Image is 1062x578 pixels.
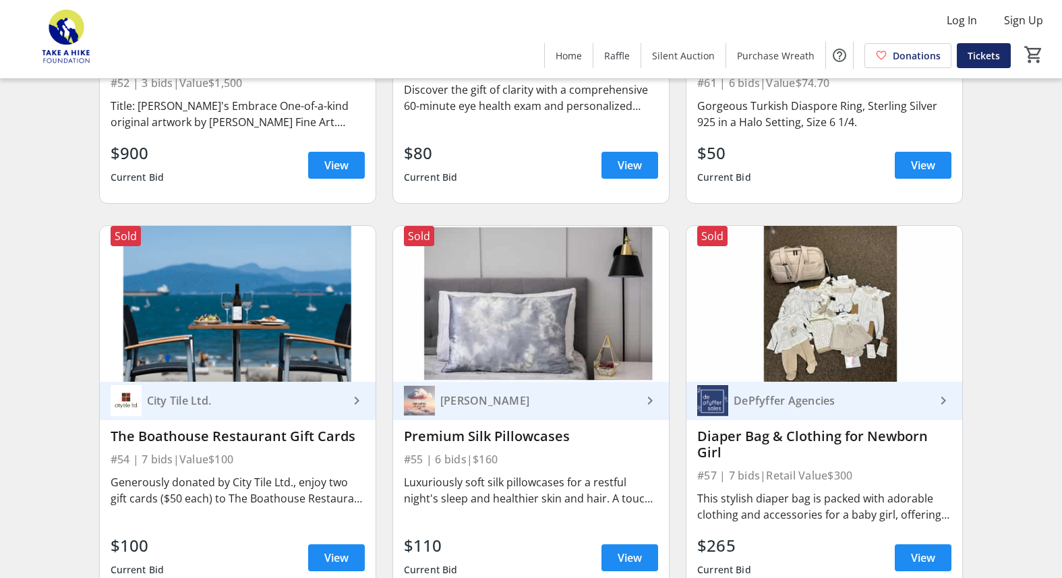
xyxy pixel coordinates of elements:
img: DePfyffer Agencies [697,385,728,416]
button: Log In [936,9,988,31]
div: $100 [111,533,165,558]
span: Sign Up [1004,12,1043,28]
div: Title: [PERSON_NAME]'s Embrace One-of-a-kind original artwork by [PERSON_NAME] Fine Art. Acrylic ... [111,98,365,130]
mat-icon: keyboard_arrow_right [349,393,365,409]
div: Diaper Bag & Clothing for Newborn Girl [697,428,951,461]
div: $110 [404,533,458,558]
div: DePfyffer Agencies [728,394,935,407]
div: Sold [697,226,728,246]
a: View [308,152,365,179]
div: #55 | 6 bids | $160 [404,450,658,469]
a: Home [545,43,593,68]
span: View [324,550,349,566]
div: The Boathouse Restaurant Gift Cards [111,428,365,444]
div: Current Bid [404,165,458,190]
button: Sign Up [993,9,1054,31]
div: #61 | 6 bids | Value $74.70 [697,74,951,92]
mat-icon: keyboard_arrow_right [642,393,658,409]
div: [PERSON_NAME] [435,394,642,407]
div: Discover the gift of clarity with a comprehensive 60-minute eye health exam and personalized visu... [404,82,658,114]
a: Raffle [593,43,641,68]
div: City Tile Ltd. [142,394,349,407]
span: View [324,157,349,173]
div: Sold [404,226,434,246]
span: Home [556,49,582,63]
div: $900 [111,141,165,165]
a: Tickets [957,43,1011,68]
div: Gorgeous Turkish Diaspore Ring, Sterling Silver 925 in a Halo Setting, Size 6 1/4. [697,98,951,130]
a: DePfyffer AgenciesDePfyffer Agencies [686,382,962,420]
div: #52 | 3 bids | Value $1,500 [111,74,365,92]
div: Generously donated by City Tile Ltd., enjoy two gift cards ($50 each) to The Boathouse Restaurant... [111,474,365,507]
div: Sold [111,226,141,246]
div: Luxuriously soft silk pillowcases for a restful night's sleep and healthier skin and hair. A touc... [404,474,658,507]
div: $50 [697,141,751,165]
img: City Tile Ltd. [111,385,142,416]
a: Donations [864,43,951,68]
span: Raffle [604,49,630,63]
div: Current Bid [697,165,751,190]
a: Akari Sano[PERSON_NAME] [393,382,669,420]
a: View [895,152,951,179]
a: Purchase Wreath [726,43,825,68]
div: This stylish diaper bag is packed with adorable clothing and accessories for a baby girl, offerin... [697,490,951,523]
a: Silent Auction [641,43,726,68]
div: $80 [404,141,458,165]
span: Log In [947,12,977,28]
span: Silent Auction [652,49,715,63]
img: Take a Hike Foundation's Logo [8,5,128,73]
span: View [618,157,642,173]
a: City Tile Ltd. City Tile Ltd. [100,382,376,420]
button: Cart [1022,42,1046,67]
span: Purchase Wreath [737,49,815,63]
span: Tickets [968,49,1000,63]
mat-icon: keyboard_arrow_right [935,393,951,409]
span: Donations [893,49,941,63]
a: View [895,544,951,571]
a: View [601,152,658,179]
img: Diaper Bag & Clothing for Newborn Girl [686,226,962,381]
div: $265 [697,533,751,558]
div: Premium Silk Pillowcases [404,428,658,444]
img: The Boathouse Restaurant Gift Cards [100,226,376,381]
span: View [911,550,935,566]
div: #57 | 7 bids | Retail Value $300 [697,466,951,485]
div: #54 | 7 bids | Value $100 [111,450,365,469]
span: View [618,550,642,566]
div: Current Bid [111,165,165,190]
span: View [911,157,935,173]
a: View [601,544,658,571]
img: Premium Silk Pillowcases [393,226,669,381]
img: Akari Sano [404,385,435,416]
a: View [308,544,365,571]
button: Help [826,42,853,69]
